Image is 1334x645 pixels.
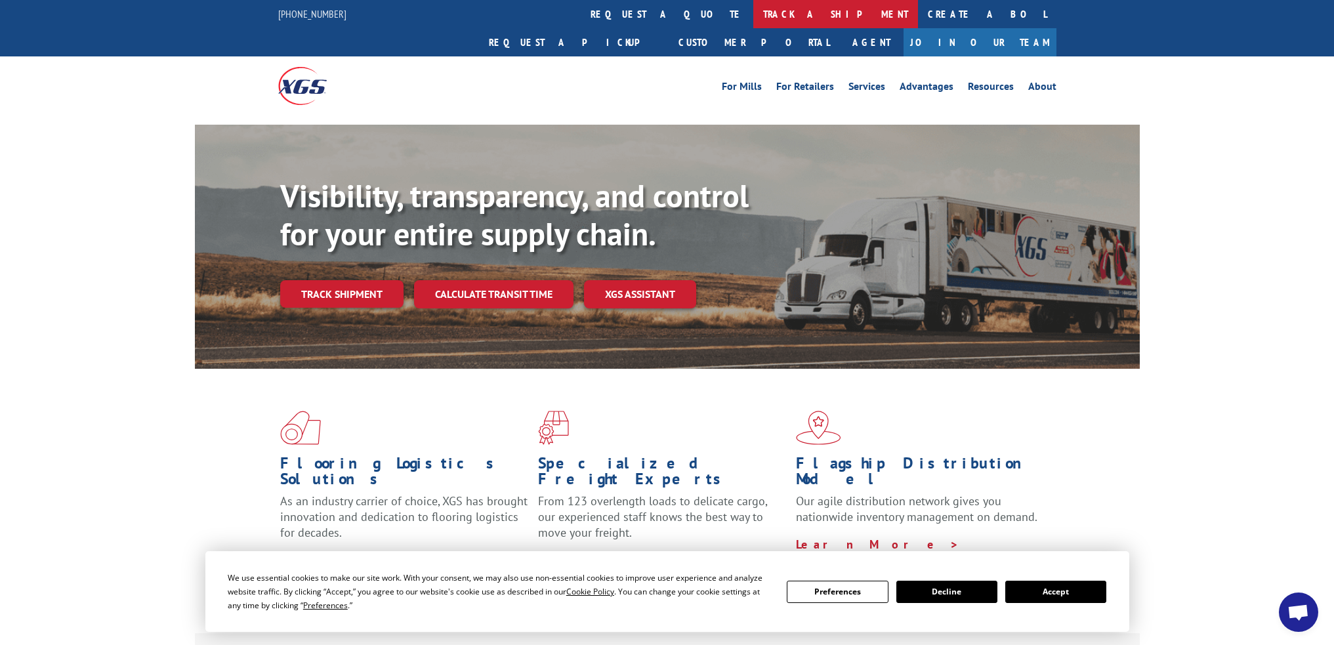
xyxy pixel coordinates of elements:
[538,411,569,445] img: xgs-icon-focused-on-flooring-red
[796,411,841,445] img: xgs-icon-flagship-distribution-model-red
[278,7,346,20] a: [PHONE_NUMBER]
[280,455,528,493] h1: Flooring Logistics Solutions
[414,280,573,308] a: Calculate transit time
[280,411,321,445] img: xgs-icon-total-supply-chain-intelligence-red
[584,280,696,308] a: XGS ASSISTANT
[839,28,904,56] a: Agent
[968,81,1014,96] a: Resources
[1028,81,1056,96] a: About
[796,493,1037,524] span: Our agile distribution network gives you nationwide inventory management on demand.
[205,551,1129,632] div: Cookie Consent Prompt
[776,81,834,96] a: For Retailers
[280,493,528,540] span: As an industry carrier of choice, XGS has brought innovation and dedication to flooring logistics...
[900,81,953,96] a: Advantages
[1005,581,1106,603] button: Accept
[669,28,839,56] a: Customer Portal
[796,455,1044,493] h1: Flagship Distribution Model
[566,586,614,597] span: Cookie Policy
[479,28,669,56] a: Request a pickup
[538,493,786,552] p: From 123 overlength loads to delicate cargo, our experienced staff knows the best way to move you...
[280,175,749,254] b: Visibility, transparency, and control for your entire supply chain.
[896,581,997,603] button: Decline
[796,537,959,552] a: Learn More >
[1279,593,1318,632] a: Open chat
[787,581,888,603] button: Preferences
[538,455,786,493] h1: Specialized Freight Experts
[848,81,885,96] a: Services
[280,280,404,308] a: Track shipment
[722,81,762,96] a: For Mills
[228,571,771,612] div: We use essential cookies to make our site work. With your consent, we may also use non-essential ...
[303,600,348,611] span: Preferences
[904,28,1056,56] a: Join Our Team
